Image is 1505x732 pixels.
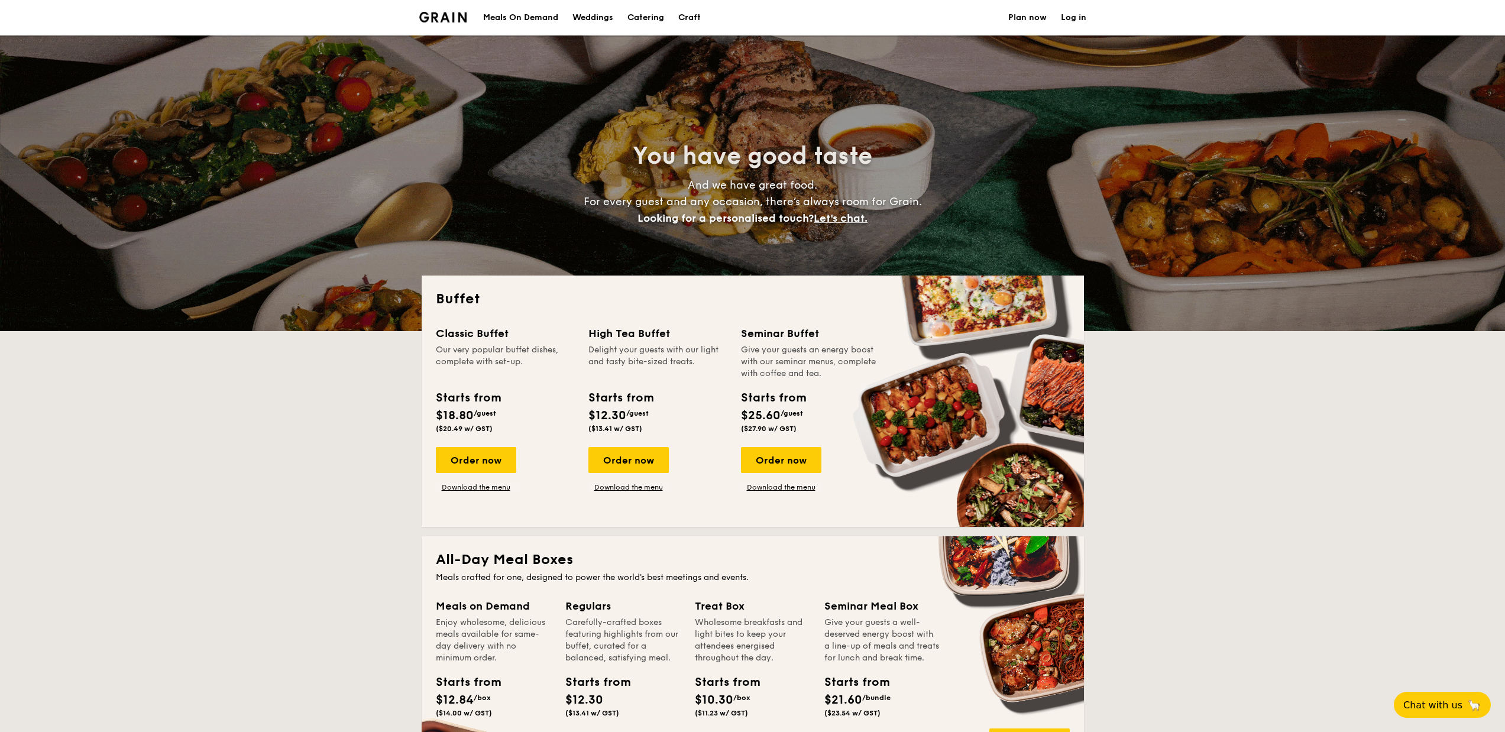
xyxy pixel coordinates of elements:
[436,344,574,380] div: Our very popular buffet dishes, complete with set-up.
[824,598,940,614] div: Seminar Meal Box
[436,425,493,433] span: ($20.49 w/ GST)
[588,409,626,423] span: $12.30
[436,389,500,407] div: Starts from
[588,344,727,380] div: Delight your guests with our light and tasty bite-sized treats.
[436,673,489,691] div: Starts from
[741,447,821,473] div: Order now
[588,425,642,433] span: ($13.41 w/ GST)
[436,693,474,707] span: $12.84
[824,673,878,691] div: Starts from
[695,617,810,664] div: Wholesome breakfasts and light bites to keep your attendees energised throughout the day.
[565,673,619,691] div: Starts from
[588,482,669,492] a: Download the menu
[741,409,781,423] span: $25.60
[419,12,467,22] a: Logotype
[436,290,1070,309] h2: Buffet
[436,325,574,342] div: Classic Buffet
[814,212,868,225] span: Let's chat.
[824,617,940,664] div: Give your guests a well-deserved energy boost with a line-up of meals and treats for lunch and br...
[695,598,810,614] div: Treat Box
[436,409,474,423] span: $18.80
[474,409,496,417] span: /guest
[565,617,681,664] div: Carefully-crafted boxes featuring highlights from our buffet, curated for a balanced, satisfying ...
[824,709,881,717] span: ($23.54 w/ GST)
[436,550,1070,569] h2: All-Day Meal Boxes
[588,447,669,473] div: Order now
[824,693,862,707] span: $21.60
[781,409,803,417] span: /guest
[1394,692,1491,718] button: Chat with us🦙
[436,482,516,492] a: Download the menu
[588,389,653,407] div: Starts from
[436,709,492,717] span: ($14.00 w/ GST)
[741,325,879,342] div: Seminar Buffet
[741,344,879,380] div: Give your guests an energy boost with our seminar menus, complete with coffee and tea.
[626,409,649,417] span: /guest
[741,425,797,433] span: ($27.90 w/ GST)
[1403,699,1462,711] span: Chat with us
[565,709,619,717] span: ($13.41 w/ GST)
[741,389,805,407] div: Starts from
[436,447,516,473] div: Order now
[588,325,727,342] div: High Tea Buffet
[695,709,748,717] span: ($11.23 w/ GST)
[419,12,467,22] img: Grain
[695,693,733,707] span: $10.30
[436,572,1070,584] div: Meals crafted for one, designed to power the world's best meetings and events.
[436,617,551,664] div: Enjoy wholesome, delicious meals available for same-day delivery with no minimum order.
[565,693,603,707] span: $12.30
[733,694,750,702] span: /box
[862,694,891,702] span: /bundle
[741,482,821,492] a: Download the menu
[436,598,551,614] div: Meals on Demand
[565,598,681,614] div: Regulars
[474,694,491,702] span: /box
[1467,698,1481,712] span: 🦙
[695,673,748,691] div: Starts from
